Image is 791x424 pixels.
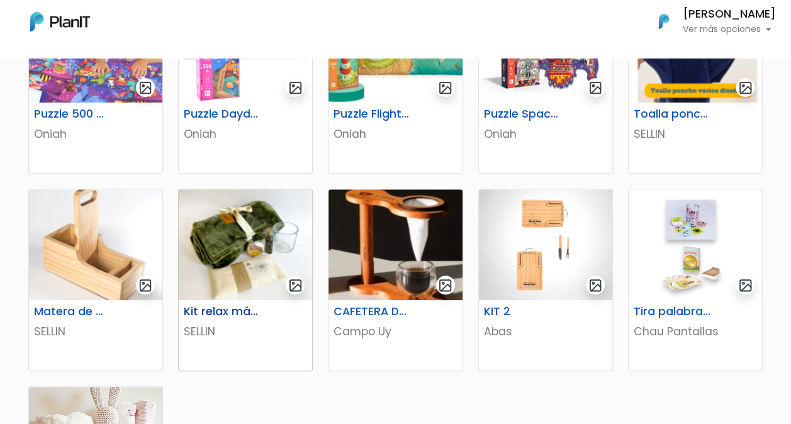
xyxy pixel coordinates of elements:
p: Oniah [184,126,307,142]
a: gallery-light CAFETERA DE GOTEO Campo Uy [328,189,463,371]
h6: KIT 2 [476,305,569,318]
img: PlanIt Logo [650,8,678,35]
p: SELLIN [184,323,307,340]
a: gallery-light KIT 2 Abas [478,189,613,371]
p: Ver más opciones [683,25,776,34]
a: gallery-light Kit relax más té SELLIN [178,189,313,371]
img: thumb_68921f9ede5ef_captura-de-pantalla-2025-08-05-121323.png [179,189,312,300]
a: gallery-light Matera de madera con Porta Celular SELLIN [28,189,163,371]
p: Oniah [34,126,157,142]
img: gallery-light [738,278,753,293]
img: gallery-light [438,278,452,293]
img: gallery-light [588,81,603,95]
img: gallery-light [588,278,603,293]
img: gallery-light [438,81,452,95]
img: thumb_WhatsApp_Image_2023-06-30_at_16.24.56-PhotoRoom.png [479,189,612,300]
div: ¿Necesitás ayuda? [65,12,181,36]
img: gallery-light [138,81,153,95]
img: PlanIt Logo [30,12,90,31]
img: thumb_image__copia___copia___copia_-Photoroom__6_.jpg [629,189,762,300]
h6: Kit relax más té [176,305,269,318]
h6: Puzzle Space Rocket [476,108,569,121]
h6: [PERSON_NAME] [683,9,776,20]
p: Campo Uy [334,323,457,340]
img: gallery-light [738,81,753,95]
p: SELLIN [34,323,157,340]
img: thumb_688cd36894cd4_captura-de-pantalla-2025-08-01-114651.png [29,189,162,300]
p: SELLIN [634,126,757,142]
p: Abas [484,323,607,340]
h6: Puzzle 500 piezas [26,108,119,121]
img: gallery-light [138,278,153,293]
img: gallery-light [288,81,303,95]
p: Chau Pantallas [634,323,757,340]
h6: Toalla poncho varios diseños [626,108,719,121]
h6: CAFETERA DE GOTEO [326,305,418,318]
h6: Matera de madera con Porta Celular [26,305,119,318]
h6: Puzzle Flight to the horizon [326,108,418,121]
img: gallery-light [288,278,303,293]
p: Oniah [334,126,457,142]
a: gallery-light Tira palabras + Cartas españolas Chau Pantallas [628,189,763,371]
h6: Puzzle Daydreamer [176,108,269,121]
img: thumb_46808385-B327-4404-90A4-523DC24B1526_4_5005_c.jpeg [328,189,462,300]
button: PlanIt Logo [PERSON_NAME] Ver más opciones [642,5,776,38]
p: Oniah [484,126,607,142]
h6: Tira palabras + Cartas españolas [626,305,719,318]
